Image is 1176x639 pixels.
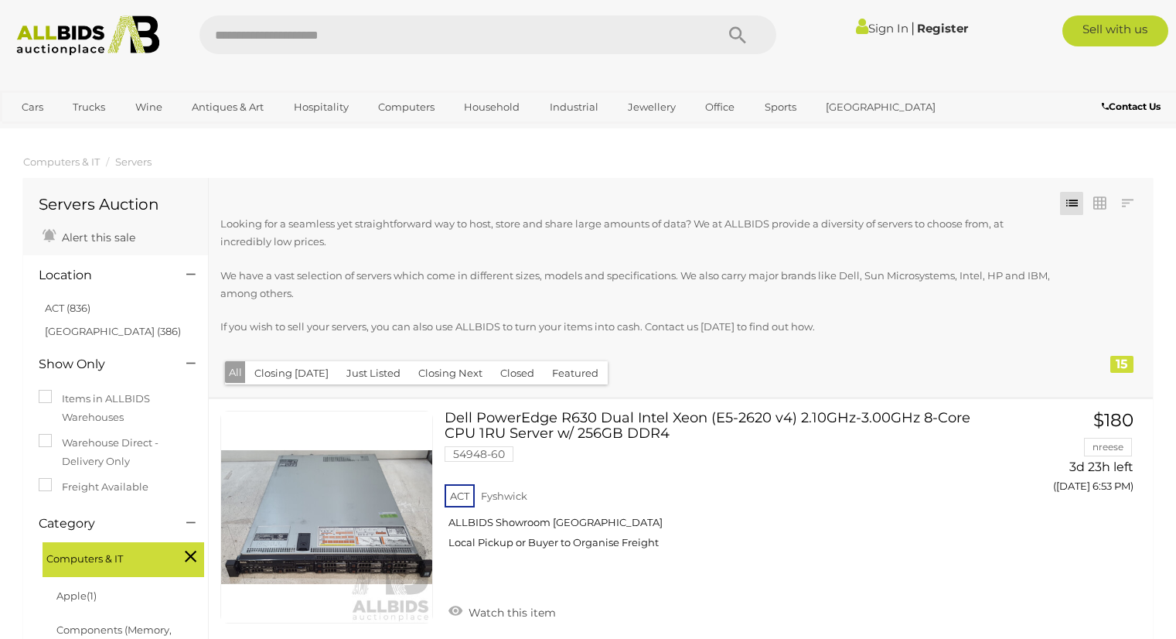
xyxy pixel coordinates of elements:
a: [GEOGRAPHIC_DATA] [816,94,946,120]
a: Sell with us [1062,15,1168,46]
a: Cars [12,94,53,120]
button: Just Listed [337,361,410,385]
span: $180 [1093,409,1133,431]
h4: Category [39,517,163,531]
a: Servers [115,155,152,168]
a: Alert this sale [39,224,139,248]
a: [GEOGRAPHIC_DATA] (386) [45,325,181,337]
a: Watch this item [445,600,560,623]
label: Warehouse Direct - Delivery Only [39,434,193,470]
a: Industrial [540,94,608,120]
button: Featured [543,361,608,385]
a: Antiques & Art [182,94,274,120]
button: Search [699,15,776,54]
a: Office [695,94,745,120]
span: Watch this item [465,606,556,620]
a: Computers [368,94,445,120]
button: Closed [491,361,544,385]
button: Closing [DATE] [245,361,338,385]
a: Contact Us [1102,98,1164,115]
a: Dell PowerEdge R630 Dual Intel Xeon (E5-2620 v4) 2.10GHz-3.00GHz 8-Core CPU 1RU Server w/ 256GB D... [456,411,983,562]
label: Items in ALLBIDS Warehouses [39,390,193,426]
a: Apple(1) [56,589,97,602]
a: Hospitality [284,94,359,120]
label: Freight Available [39,478,148,496]
p: Looking for a seamless yet straightforward way to host, store and share large amounts of data? We... [220,215,1053,251]
a: Sign In [856,21,908,36]
a: Wine [125,94,172,120]
h4: Location [39,268,163,282]
span: | [911,19,915,36]
img: Allbids.com.au [9,15,168,56]
span: Computers & IT [46,546,162,568]
a: Computers & IT [23,155,100,168]
b: Contact Us [1102,101,1161,112]
a: Register [917,21,968,36]
a: Trucks [63,94,115,120]
span: Alert this sale [58,231,135,244]
button: Closing Next [409,361,492,385]
span: (1) [87,589,97,602]
p: If you wish to sell your servers, you can also use ALLBIDS to turn your items into cash. Contact ... [220,318,1053,336]
a: ACT (836) [45,302,90,314]
div: 15 [1110,356,1133,373]
a: Household [454,94,530,120]
a: Jewellery [618,94,686,120]
h4: Show Only [39,357,163,371]
button: All [225,361,246,384]
a: $180 nreese 3d 23h left ([DATE] 6:53 PM) [1007,411,1138,501]
p: We have a vast selection of servers which come in different sizes, models and specifications. We ... [220,267,1053,303]
a: Sports [755,94,806,120]
h1: Servers Auction [39,196,193,213]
